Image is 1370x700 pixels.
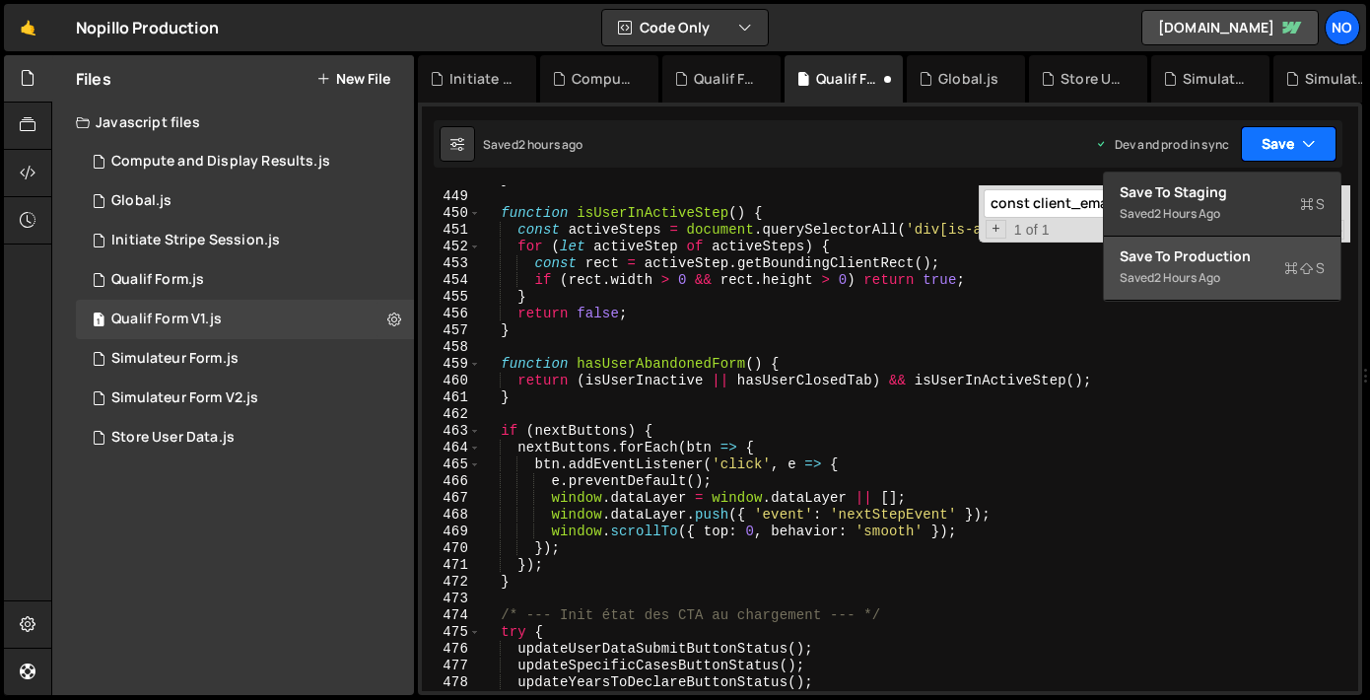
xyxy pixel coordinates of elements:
div: Initiate Stripe Session.js [111,232,280,249]
div: Qualif Form V1.js [816,69,879,89]
div: 449 [422,188,481,205]
div: 8072/18732.js [76,142,414,181]
div: 475 [422,624,481,641]
div: Simulateur Form.js [1183,69,1246,89]
div: 474 [422,607,481,624]
div: Initiate Stripe Session.js [449,69,513,89]
div: Nopillo Production [76,16,219,39]
button: New File [316,71,390,87]
div: 2 hours ago [518,136,583,153]
div: Compute and Display Results.js [572,69,635,89]
button: Save to ProductionS Saved2 hours ago [1104,237,1340,301]
div: 459 [422,356,481,373]
div: Saved [483,136,583,153]
div: 477 [422,658,481,674]
div: Global.js [111,192,171,210]
input: Search for [984,189,1231,218]
button: Save [1241,126,1336,162]
div: 465 [422,456,481,473]
div: 467 [422,490,481,507]
div: 450 [422,205,481,222]
div: 469 [422,524,481,540]
div: 456 [422,306,481,322]
div: 464 [422,440,481,456]
div: 476 [422,641,481,658]
div: 471 [422,557,481,574]
div: Save to Production [1120,246,1325,266]
div: Simulateur Form V2.js [1305,69,1368,89]
div: 8072/17751.js [76,181,414,221]
div: 453 [422,255,481,272]
div: Save to Staging [1120,182,1325,202]
div: 473 [422,591,481,607]
a: [DOMAIN_NAME] [1141,10,1319,45]
div: Compute and Display Results.js [111,153,330,171]
div: 478 [422,674,481,691]
span: 1 of 1 [1006,222,1058,239]
a: 🤙 [4,4,52,51]
div: 8072/18527.js [76,418,414,457]
a: No [1325,10,1360,45]
div: 458 [422,339,481,356]
div: 457 [422,322,481,339]
div: 452 [422,239,481,255]
div: 468 [422,507,481,524]
div: 472 [422,574,481,591]
div: Saved [1120,202,1325,226]
div: Javascript files [52,103,414,142]
span: Toggle Replace mode [986,220,1006,239]
button: Save to StagingS Saved2 hours ago [1104,173,1340,237]
div: Store User Data.js [111,429,235,447]
div: Saved [1120,266,1325,290]
div: Simulateur Form.js [111,350,239,368]
div: 462 [422,406,481,423]
span: S [1284,258,1325,278]
div: 461 [422,389,481,406]
div: Store User Data.js [1061,69,1124,89]
div: Qualif Form.js [694,69,757,89]
div: Simulateur Form V2.js [111,389,258,407]
span: 1 [93,314,104,329]
div: Qualif Form V1.js [111,311,222,328]
div: 8072/16345.js [76,260,414,300]
span: S [1300,194,1325,214]
div: 8072/18519.js [76,221,414,260]
div: 2 hours ago [1154,205,1220,222]
div: 454 [422,272,481,289]
div: 8072/34048.js [76,300,414,339]
div: 466 [422,473,481,490]
h2: Files [76,68,111,90]
div: Qualif Form.js [111,271,204,289]
div: 455 [422,289,481,306]
div: Global.js [938,69,998,89]
div: 2 hours ago [1154,269,1220,286]
div: 470 [422,540,481,557]
button: Code Only [602,10,768,45]
div: 460 [422,373,481,389]
div: 451 [422,222,481,239]
div: 463 [422,423,481,440]
div: 8072/17720.js [76,379,414,418]
div: 8072/16343.js [76,339,414,379]
div: Dev and prod in sync [1095,136,1229,153]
